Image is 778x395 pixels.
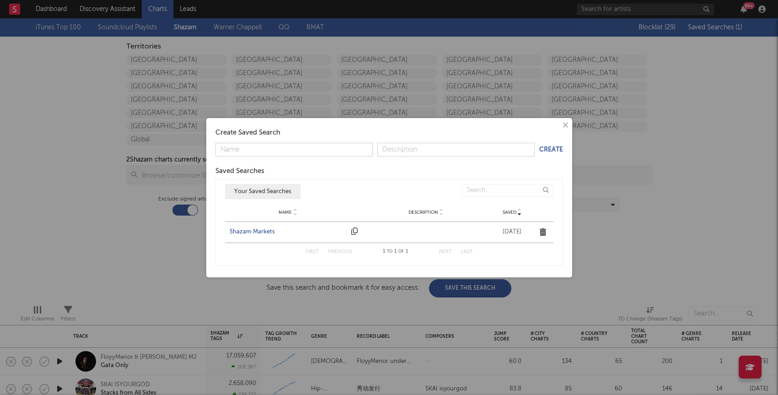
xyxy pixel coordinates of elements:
[560,120,570,130] button: ×
[489,227,535,237] div: [DATE]
[230,227,347,237] a: Shazam Markets
[328,249,352,254] button: Previous
[279,210,292,215] span: Name
[215,143,373,157] input: Name
[462,184,553,197] input: Search...
[225,184,300,199] button: Your Saved Searches
[539,146,563,153] button: Create
[439,249,452,254] button: Next
[306,249,319,254] button: First
[215,127,563,138] div: Create Saved Search
[370,246,421,257] div: 1 1 1
[398,249,404,254] span: of
[387,249,392,254] span: to
[461,249,473,254] button: Last
[408,210,438,215] span: Description
[377,143,535,157] input: Description
[215,166,563,177] div: Saved Searches
[503,210,516,215] span: Saved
